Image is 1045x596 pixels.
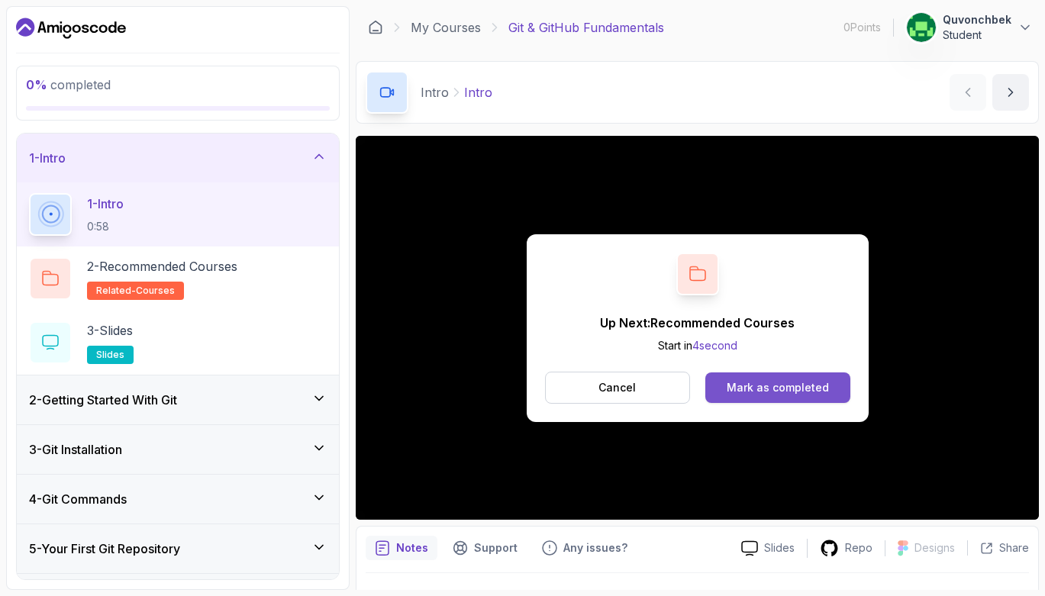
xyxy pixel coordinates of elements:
h3: 3 - Git Installation [29,440,122,459]
button: Mark as completed [705,372,850,403]
button: 2-Getting Started With Git [17,375,339,424]
p: Cancel [598,380,636,395]
iframe: 1 - Intro [356,136,1039,520]
button: 3-Slidesslides [29,321,327,364]
p: Support [474,540,518,556]
button: 4-Git Commands [17,475,339,524]
p: Any issues? [563,540,627,556]
p: Slides [764,540,795,556]
img: user profile image [907,13,936,42]
button: 5-Your First Git Repository [17,524,339,573]
button: 1-Intro [17,134,339,182]
button: 3-Git Installation [17,425,339,474]
button: previous content [950,74,986,111]
p: Notes [396,540,428,556]
h3: 1 - Intro [29,149,66,167]
p: Designs [914,540,955,556]
button: user profile imageQuvonchbekStudent [906,12,1033,43]
p: 0 Points [843,20,881,35]
p: Student [943,27,1011,43]
button: Share [967,540,1029,556]
button: 1-Intro0:58 [29,193,327,236]
p: Repo [845,540,872,556]
button: notes button [366,536,437,560]
span: 0 % [26,77,47,92]
p: Share [999,540,1029,556]
a: Slides [729,540,807,556]
p: 0:58 [87,219,124,234]
div: Mark as completed [727,380,829,395]
a: Dashboard [368,20,383,35]
p: Intro [464,83,492,101]
span: slides [96,349,124,361]
button: 2-Recommended Coursesrelated-courses [29,257,327,300]
p: 1 - Intro [87,195,124,213]
p: Git & GitHub Fundamentals [508,18,664,37]
a: My Courses [411,18,481,37]
a: Dashboard [16,16,126,40]
button: Cancel [545,372,691,404]
a: Repo [808,539,885,558]
span: 4 second [692,339,737,352]
button: Support button [443,536,527,560]
p: 3 - Slides [87,321,133,340]
p: Intro [421,83,449,101]
h3: 2 - Getting Started With Git [29,391,177,409]
button: next content [992,74,1029,111]
p: Up Next: Recommended Courses [600,314,795,332]
span: completed [26,77,111,92]
p: Quvonchbek [943,12,1011,27]
p: 2 - Recommended Courses [87,257,237,275]
h3: 4 - Git Commands [29,490,127,508]
span: related-courses [96,285,175,297]
h3: 5 - Your First Git Repository [29,540,180,558]
p: Start in [600,338,795,353]
button: Feedback button [533,536,637,560]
